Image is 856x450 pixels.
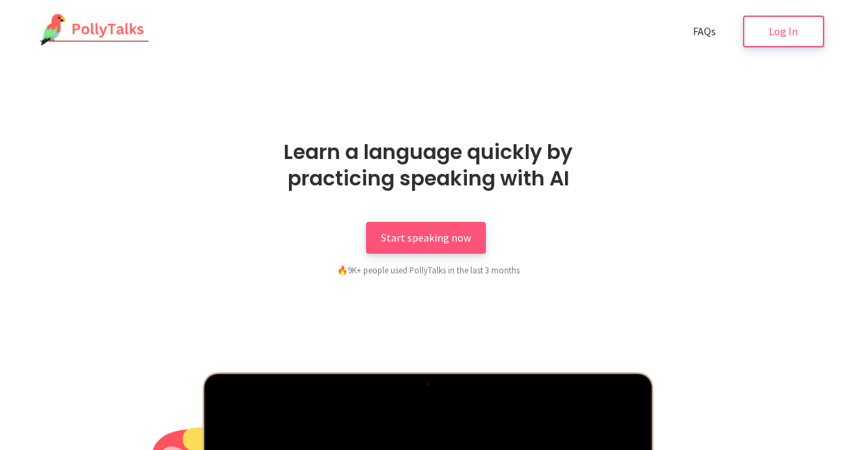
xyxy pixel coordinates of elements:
[381,231,471,244] span: Start speaking now
[32,14,150,47] img: PollyTalks Logo
[769,24,798,38] span: Log In
[337,265,348,275] span: fire
[242,139,614,192] h1: Learn a language quickly by practicing speaking with AI
[266,263,591,277] div: 9K+ people used PollyTalks in the last 3 months
[678,16,731,47] a: FAQs
[743,16,824,47] a: Log In
[366,222,486,254] a: Start speaking now
[693,24,716,38] span: FAQs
